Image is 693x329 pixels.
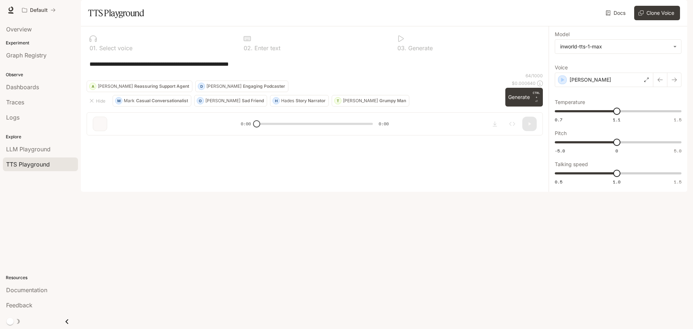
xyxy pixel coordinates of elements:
[634,6,680,20] button: Clone Voice
[198,81,205,92] div: D
[206,84,241,88] p: [PERSON_NAME]
[253,45,280,51] p: Enter text
[30,7,48,13] p: Default
[397,45,406,51] p: 0 3 .
[273,95,279,107] div: H
[505,88,543,107] button: GenerateCTRL +⏎
[555,40,681,53] div: inworld-tts-1-max
[90,45,97,51] p: 0 1 .
[555,65,568,70] p: Voice
[674,117,681,123] span: 1.5
[512,80,536,86] p: $ 0.000640
[555,179,562,185] span: 0.5
[613,179,620,185] span: 1.0
[533,91,540,99] p: CTRL +
[242,99,264,103] p: Sad Friend
[124,99,135,103] p: Mark
[526,73,543,79] p: 64 / 1000
[194,95,267,107] button: O[PERSON_NAME]Sad Friend
[87,95,110,107] button: Hide
[555,162,588,167] p: Talking speed
[335,95,341,107] div: T
[197,95,204,107] div: O
[244,45,253,51] p: 0 2 .
[555,117,562,123] span: 0.7
[134,84,189,88] p: Reassuring Support Agent
[88,6,144,20] h1: TTS Playground
[604,6,628,20] a: Docs
[205,99,240,103] p: [PERSON_NAME]
[136,99,188,103] p: Casual Conversationalist
[560,43,670,50] div: inworld-tts-1-max
[570,76,611,83] p: [PERSON_NAME]
[674,148,681,154] span: 5.0
[406,45,433,51] p: Generate
[555,148,565,154] span: -5.0
[195,81,288,92] button: D[PERSON_NAME]Engaging Podcaster
[613,117,620,123] span: 1.1
[97,45,132,51] p: Select voice
[281,99,294,103] p: Hades
[113,95,191,107] button: MMarkCasual Conversationalist
[90,81,96,92] div: A
[343,99,378,103] p: [PERSON_NAME]
[615,148,618,154] span: 0
[379,99,406,103] p: Grumpy Man
[270,95,329,107] button: HHadesStory Narrator
[19,3,59,17] button: All workspaces
[98,84,133,88] p: [PERSON_NAME]
[87,81,192,92] button: A[PERSON_NAME]Reassuring Support Agent
[555,32,570,37] p: Model
[555,131,567,136] p: Pitch
[533,91,540,104] p: ⏎
[555,100,585,105] p: Temperature
[243,84,285,88] p: Engaging Podcaster
[332,95,409,107] button: T[PERSON_NAME]Grumpy Man
[115,95,122,107] div: M
[674,179,681,185] span: 1.5
[296,99,326,103] p: Story Narrator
